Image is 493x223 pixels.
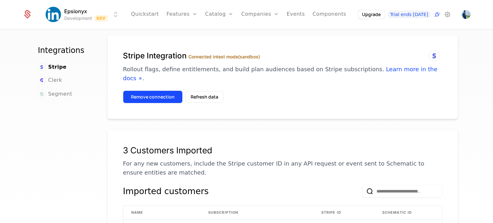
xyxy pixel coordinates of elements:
span: Epsionyx [64,7,87,15]
th: Subscription [201,206,314,219]
span: Clerk [48,76,62,84]
button: Select environment [48,7,119,21]
th: Name [124,206,201,219]
nav: Main [38,45,92,98]
label: Connected in test mode (sandbox) [188,54,260,59]
img: TSHEGOFATSO MOGOTLANE [462,10,471,19]
a: Settings [444,11,451,18]
h1: Integrations [38,45,92,56]
p: For any new customers, include the Stripe customer ID in any API request or event sent to Schemat... [123,159,442,177]
a: Integrations [433,11,441,18]
button: Remove connection [123,90,183,103]
th: Stripe ID [314,206,375,219]
button: Refresh data [185,91,224,103]
div: Imported customers [123,185,209,198]
div: Development [64,15,92,21]
th: Schematic ID [375,206,442,219]
h1: Stripe Integration [123,51,442,61]
img: Epsionyx [46,7,61,22]
span: Segment [48,90,72,98]
button: Upgrade [358,10,385,19]
button: Open user button [462,10,471,19]
a: Stripe [38,63,66,71]
a: Segment [38,90,72,98]
a: Clerk [38,76,62,84]
span: Stripe [48,63,66,71]
a: Trial ends [DATE] [387,11,431,18]
div: 3 Customers Imported [123,145,442,155]
span: Dev [95,15,108,21]
p: Rollout flags, define entitlements, and build plan audiences based on Stripe subscriptions. . [123,65,442,83]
